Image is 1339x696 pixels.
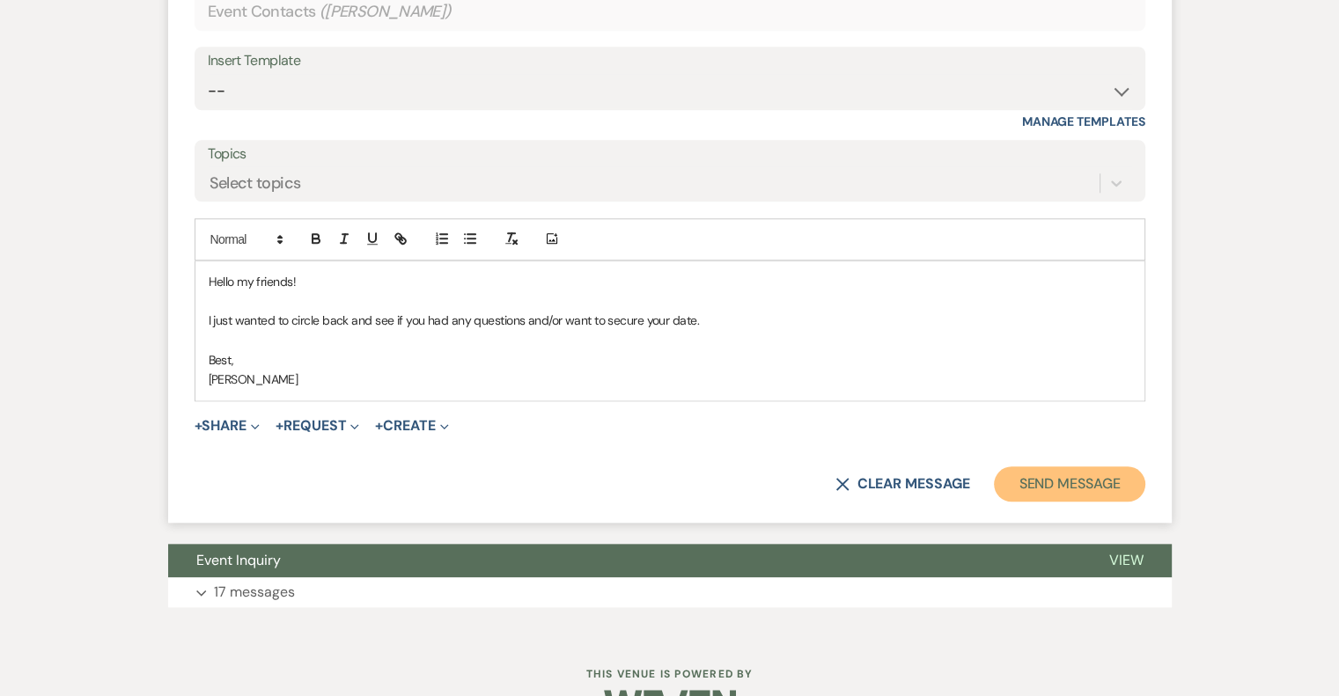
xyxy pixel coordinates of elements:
[208,48,1132,74] div: Insert Template
[209,272,1131,291] p: Hello my friends!
[214,581,295,604] p: 17 messages
[209,370,1131,389] p: [PERSON_NAME]
[195,419,261,433] button: Share
[375,419,448,433] button: Create
[276,419,359,433] button: Request
[1109,551,1144,569] span: View
[375,419,383,433] span: +
[196,551,281,569] span: Event Inquiry
[1081,544,1172,577] button: View
[195,419,202,433] span: +
[209,350,1131,370] p: Best,
[276,419,283,433] span: +
[994,466,1144,502] button: Send Message
[208,142,1132,167] label: Topics
[835,477,969,491] button: Clear message
[1022,114,1145,129] a: Manage Templates
[210,172,301,195] div: Select topics
[168,544,1081,577] button: Event Inquiry
[168,577,1172,607] button: 17 messages
[209,311,1131,330] p: I just wanted to circle back and see if you had any questions and/or want to secure your date.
